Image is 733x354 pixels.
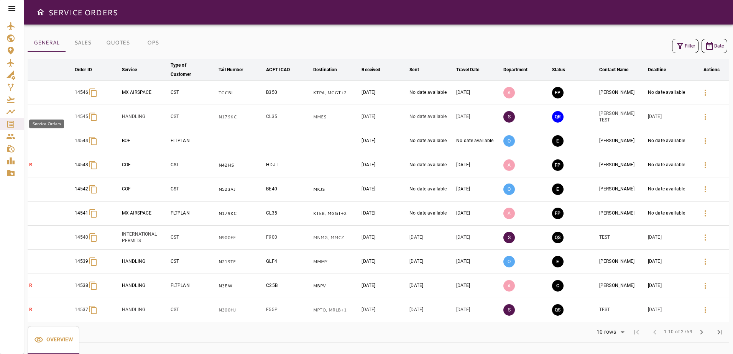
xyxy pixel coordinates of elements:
[408,298,455,322] td: [DATE]
[120,274,169,298] td: HANDLING
[265,202,312,226] td: CL35
[75,162,89,168] p: 14543
[503,208,515,219] p: A
[120,250,169,274] td: HANDLING
[598,153,646,177] td: [PERSON_NAME]
[455,81,502,105] td: [DATE]
[552,135,564,147] button: EXECUTION
[171,61,215,79] span: Type of Customer
[503,232,515,243] p: S
[360,129,408,153] td: [DATE]
[360,298,408,322] td: [DATE]
[503,87,515,98] p: A
[646,153,694,177] td: No date available
[265,274,312,298] td: C25B
[29,282,72,289] p: R
[503,111,515,123] p: S
[75,306,89,313] p: 14537
[696,277,715,295] button: Details
[646,105,694,129] td: [DATE]
[28,34,66,52] button: GENERAL
[598,250,646,274] td: [PERSON_NAME]
[171,61,205,79] div: Type of Customer
[266,65,300,74] span: ACFT ICAO
[313,307,359,313] p: MPTO, MRLB, MGGT
[552,232,564,243] button: QUOTE SENT
[598,202,646,226] td: [PERSON_NAME]
[715,328,725,337] span: last_page
[697,328,706,337] span: chevron_right
[28,326,79,354] button: Overview
[66,34,100,52] button: SALES
[646,129,694,153] td: No date available
[313,114,359,120] p: MMES
[120,298,169,322] td: HANDLING
[360,81,408,105] td: [DATE]
[408,177,455,202] td: No date available
[598,274,646,298] td: [PERSON_NAME]
[265,153,312,177] td: HDJT
[75,138,89,144] p: 14544
[646,226,694,250] td: [DATE]
[120,81,169,105] td: MX AIRSPACE
[711,323,729,341] span: Last Page
[219,234,263,241] p: N900EE
[409,65,419,74] div: Sent
[75,89,89,96] p: 14546
[219,210,263,217] p: N179KC
[265,298,312,322] td: E55P
[169,202,217,226] td: FLTPLAN
[598,81,646,105] td: [PERSON_NAME]
[122,65,137,74] div: Service
[503,256,515,267] p: O
[646,81,694,105] td: No date available
[503,304,515,316] p: S
[646,202,694,226] td: No date available
[265,226,312,250] td: F900
[313,65,347,74] span: Destination
[360,250,408,274] td: [DATE]
[455,250,502,274] td: [DATE]
[120,129,169,153] td: BOE
[455,177,502,202] td: [DATE]
[313,259,359,265] p: MMMY
[552,208,564,219] button: FINAL PREPARATION
[75,113,89,120] p: 14545
[169,298,217,322] td: CST
[552,65,565,74] div: Status
[219,65,243,74] div: Tail Number
[598,129,646,153] td: [PERSON_NAME]
[455,298,502,322] td: [DATE]
[456,65,489,74] span: Travel Date
[599,65,639,74] span: Contact Name
[75,234,89,241] p: 14540
[169,250,217,274] td: CST
[408,226,455,250] td: [DATE]
[598,177,646,202] td: [PERSON_NAME]
[552,280,564,292] button: CLOSED
[120,177,169,202] td: COF
[696,204,715,223] button: Details
[265,105,312,129] td: CL35
[313,283,359,289] p: MBPV
[360,274,408,298] td: [DATE]
[455,274,502,298] td: [DATE]
[360,105,408,129] td: [DATE]
[595,329,618,335] div: 10 rows
[408,250,455,274] td: [DATE]
[29,306,72,313] p: R
[48,6,118,18] h6: SERVICE ORDERS
[599,65,629,74] div: Contact Name
[646,274,694,298] td: [DATE]
[646,323,664,341] span: Previous Page
[313,90,359,96] p: KTPA, MGGT, KTMB, KLRD
[169,129,217,153] td: FLTPLAN
[455,202,502,226] td: [DATE]
[169,226,217,250] td: CST
[75,65,92,74] div: Order ID
[408,274,455,298] td: [DATE]
[120,226,169,250] td: INTERNATIONAL PERMITS
[696,180,715,198] button: Details
[28,34,170,52] div: basic tabs example
[75,258,89,265] p: 14539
